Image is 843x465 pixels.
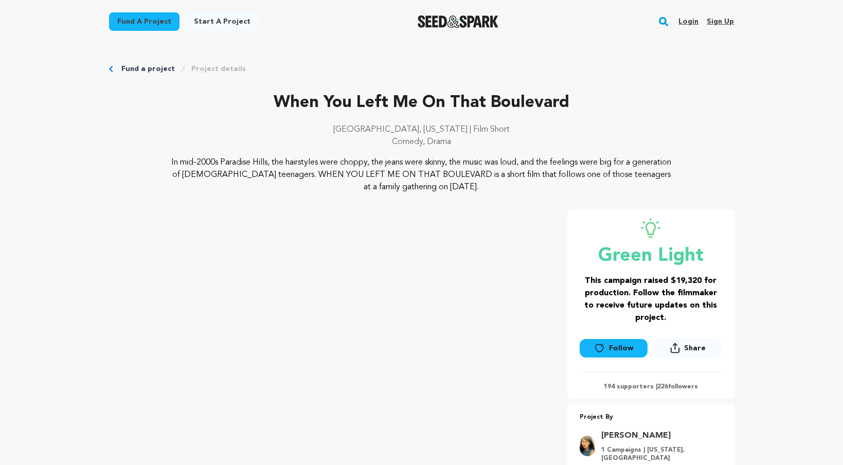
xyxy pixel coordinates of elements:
a: Follow [580,339,648,357]
p: 194 supporters | followers [580,383,722,391]
a: Sign up [707,13,734,30]
p: Project By [580,412,722,423]
p: 1 Campaigns | [US_STATE], [GEOGRAPHIC_DATA] [601,446,716,462]
img: Seed&Spark Logo Dark Mode [418,15,498,28]
a: Start a project [186,12,259,31]
p: When You Left Me On That Boulevard [109,91,734,115]
p: In mid-2000s Paradise Hills, the hairstyles were choppy, the jeans were skinny, the music was lou... [171,156,672,193]
p: [GEOGRAPHIC_DATA], [US_STATE] | Film Short [109,123,734,136]
p: Comedy, Drama [109,136,734,148]
a: Fund a project [109,12,180,31]
a: Seed&Spark Homepage [418,15,498,28]
h3: This campaign raised $19,320 for production. Follow the filmmaker to receive future updates on th... [580,275,722,324]
span: Share [684,343,706,353]
span: Share [654,338,722,362]
div: Breadcrumb [109,64,734,74]
button: Share [654,338,722,357]
img: LearningTagalogWithKayla_Headshot_KaylaGalang.jpg [580,436,595,456]
span: 226 [657,384,668,390]
p: Green Light [580,246,722,266]
a: Goto Kayla Abuda Galang profile [601,430,716,442]
a: Login [678,13,698,30]
a: Fund a project [121,64,175,74]
a: Project details [191,64,246,74]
